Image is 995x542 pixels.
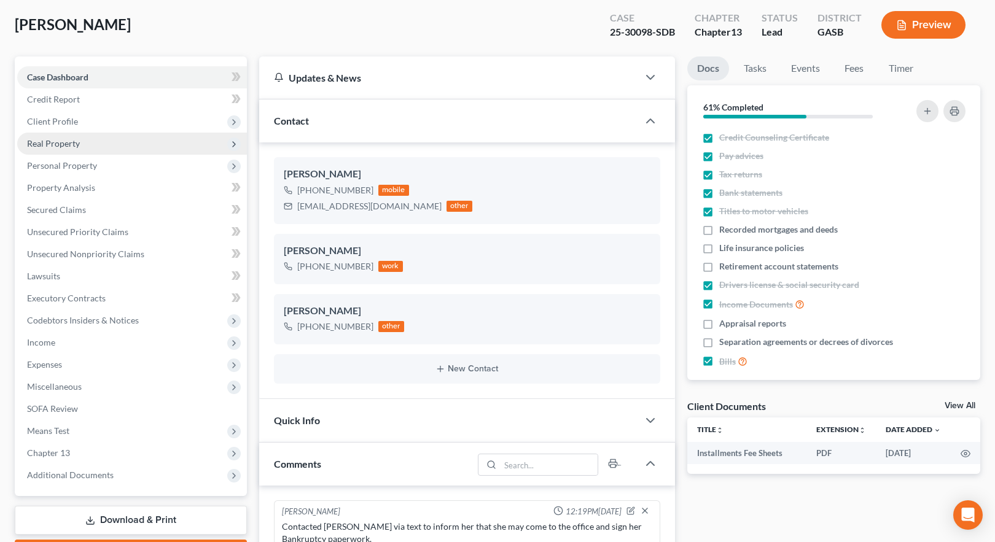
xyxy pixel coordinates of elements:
[297,184,373,196] div: [PHONE_NUMBER]
[27,226,128,237] span: Unsecured Priority Claims
[719,355,736,368] span: Bills
[27,315,139,325] span: Codebtors Insiders & Notices
[284,304,650,319] div: [PERSON_NAME]
[781,56,830,80] a: Events
[695,11,742,25] div: Chapter
[610,11,675,25] div: Case
[697,425,724,434] a: Titleunfold_more
[297,200,442,212] div: [EMAIL_ADDRESS][DOMAIN_NAME]
[886,425,941,434] a: Date Added expand_more
[719,336,893,348] span: Separation agreements or decrees of divorces
[500,454,598,475] input: Search...
[27,160,97,171] span: Personal Property
[719,150,763,162] span: Pay advices
[27,425,69,436] span: Means Test
[719,205,808,217] span: Titles to motor vehicles
[719,187,782,199] span: Bank statements
[719,317,786,330] span: Appraisal reports
[15,506,247,535] a: Download & Print
[817,11,862,25] div: District
[716,427,724,434] i: unfold_more
[27,359,62,370] span: Expenses
[274,71,623,84] div: Updates & News
[719,242,804,254] span: Life insurance policies
[378,261,403,272] div: work
[27,138,80,149] span: Real Property
[27,293,106,303] span: Executory Contracts
[284,167,650,182] div: [PERSON_NAME]
[687,56,729,80] a: Docs
[284,364,650,374] button: New Contact
[17,199,247,221] a: Secured Claims
[27,72,88,82] span: Case Dashboard
[27,447,70,458] span: Chapter 13
[17,88,247,110] a: Credit Report
[734,56,776,80] a: Tasks
[274,115,309,126] span: Contact
[17,398,247,420] a: SOFA Review
[447,201,472,212] div: other
[17,177,247,199] a: Property Analysis
[703,102,763,112] strong: 61% Completed
[15,15,131,33] span: [PERSON_NAME]
[27,116,78,126] span: Client Profile
[27,249,144,259] span: Unsecured Nonpriority Claims
[378,185,409,196] div: mobile
[274,458,321,470] span: Comments
[953,500,983,530] div: Open Intercom Messenger
[695,25,742,39] div: Chapter
[27,182,95,193] span: Property Analysis
[17,243,247,265] a: Unsecured Nonpriority Claims
[806,442,876,464] td: PDF
[566,506,622,517] span: 12:19PM[DATE]
[27,381,82,392] span: Miscellaneous
[879,56,923,80] a: Timer
[719,131,829,144] span: Credit Counseling Certificate
[817,25,862,39] div: GASB
[17,287,247,309] a: Executory Contracts
[719,168,762,180] span: Tax returns
[719,298,793,311] span: Income Documents
[27,403,78,414] span: SOFA Review
[835,56,874,80] a: Fees
[731,26,742,37] span: 13
[719,260,838,273] span: Retirement account statements
[610,25,675,39] div: 25-30098-SDB
[762,25,798,39] div: Lead
[27,204,86,215] span: Secured Claims
[297,320,373,333] div: [PHONE_NUMBER]
[284,244,650,258] div: [PERSON_NAME]
[816,425,866,434] a: Extensionunfold_more
[881,11,966,39] button: Preview
[282,506,340,518] div: [PERSON_NAME]
[17,221,247,243] a: Unsecured Priority Claims
[687,442,807,464] td: Installments Fee Sheets
[934,427,941,434] i: expand_more
[762,11,798,25] div: Status
[719,279,859,291] span: Drivers license & social security card
[17,265,247,287] a: Lawsuits
[297,260,373,273] div: [PHONE_NUMBER]
[27,470,114,480] span: Additional Documents
[27,271,60,281] span: Lawsuits
[27,94,80,104] span: Credit Report
[17,66,247,88] a: Case Dashboard
[859,427,866,434] i: unfold_more
[876,442,951,464] td: [DATE]
[378,321,404,332] div: other
[687,400,766,412] div: Client Documents
[27,337,55,347] span: Income
[945,401,975,410] a: View All
[719,223,838,236] span: Recorded mortgages and deeds
[274,414,320,426] span: Quick Info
